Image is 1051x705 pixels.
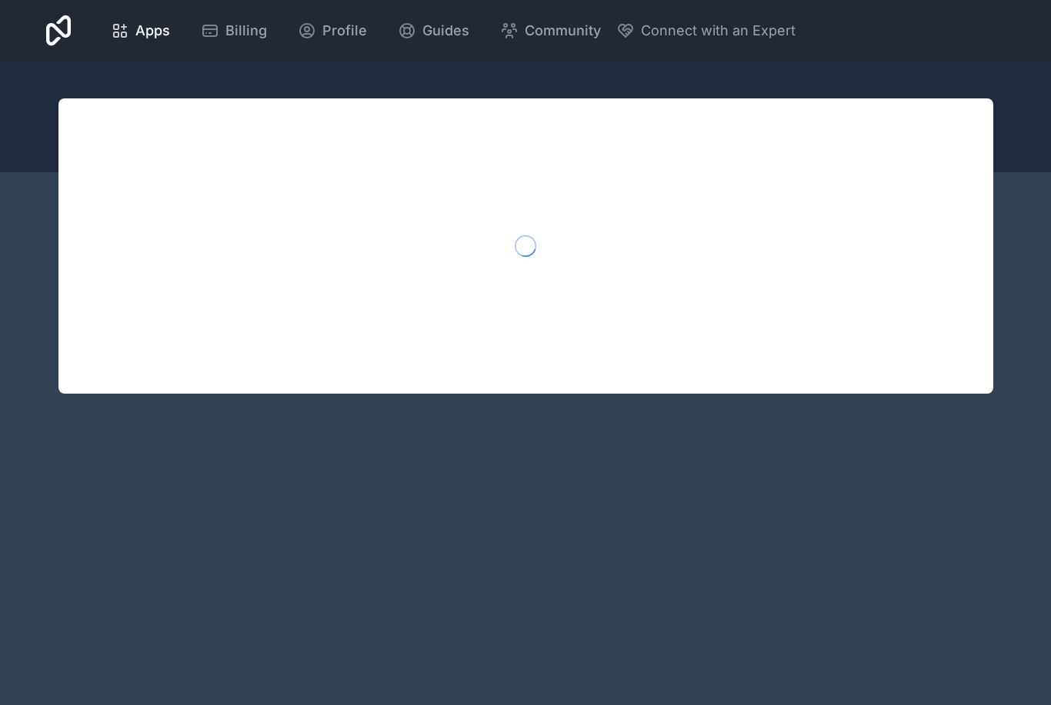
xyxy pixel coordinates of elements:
[135,20,170,42] span: Apps
[285,14,379,48] a: Profile
[641,20,796,42] span: Connect with an Expert
[225,20,267,42] span: Billing
[385,14,482,48] a: Guides
[488,14,613,48] a: Community
[189,14,279,48] a: Billing
[98,14,182,48] a: Apps
[616,20,796,42] button: Connect with an Expert
[422,20,469,42] span: Guides
[322,20,367,42] span: Profile
[525,20,601,42] span: Community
